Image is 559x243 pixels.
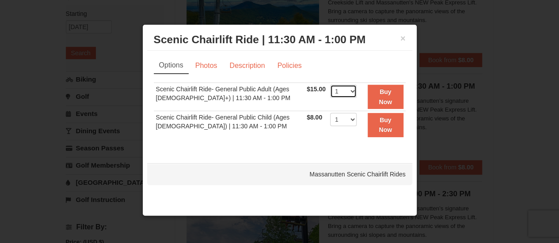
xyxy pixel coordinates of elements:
[147,163,412,185] div: Massanutten Scenic Chairlift Rides
[368,113,403,137] button: Buy Now
[271,57,307,74] a: Policies
[154,83,304,111] td: Scenic Chairlift Ride- General Public Adult (Ages [DEMOGRAPHIC_DATA]+) | 11:30 AM - 1:00 PM
[307,86,326,93] span: $15.00
[379,88,392,105] strong: Buy Now
[307,114,322,121] span: $8.00
[190,57,223,74] a: Photos
[379,116,392,133] strong: Buy Now
[400,34,406,43] button: ×
[154,57,189,74] a: Options
[154,111,304,138] td: Scenic Chairlift Ride- General Public Child (Ages [DEMOGRAPHIC_DATA]) | 11:30 AM - 1:00 PM
[154,33,406,46] h3: Scenic Chairlift Ride | 11:30 AM - 1:00 PM
[368,85,403,109] button: Buy Now
[224,57,270,74] a: Description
